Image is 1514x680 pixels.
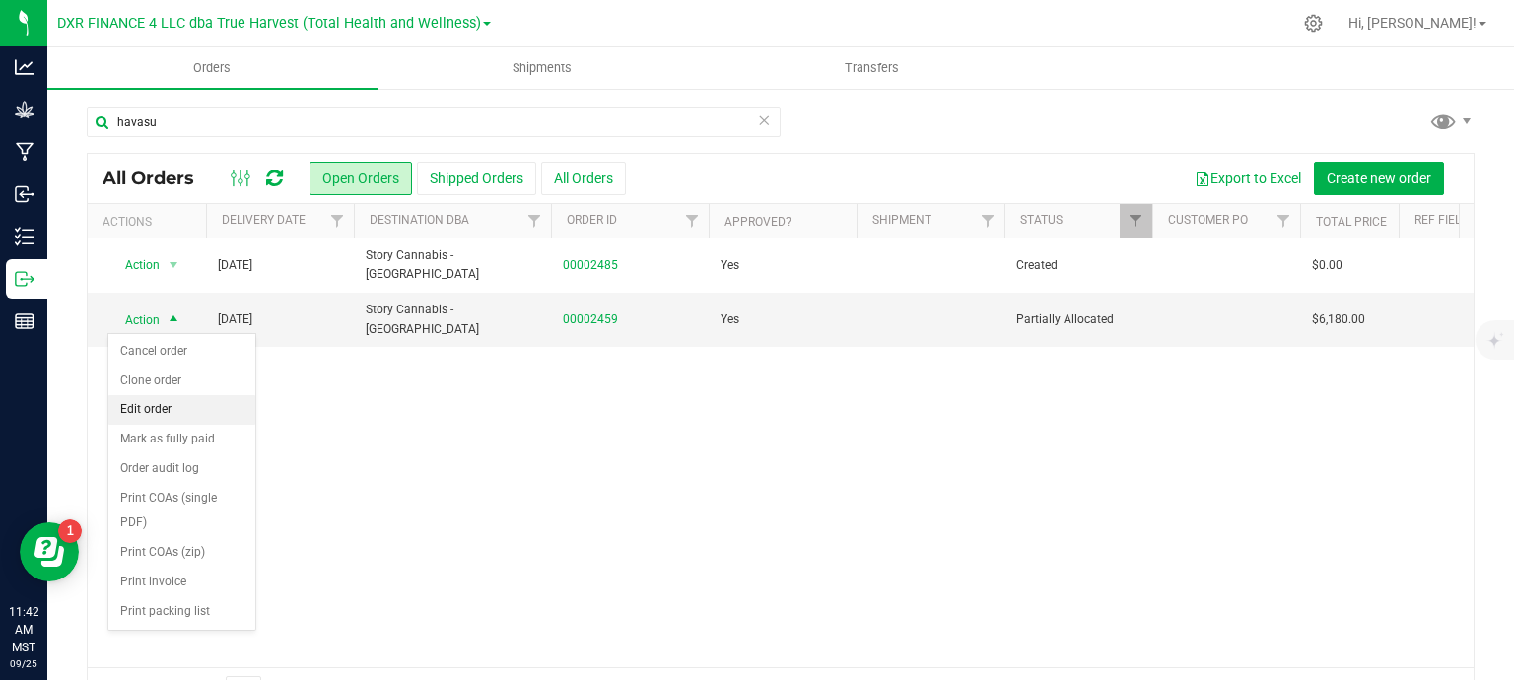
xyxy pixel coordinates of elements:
inline-svg: Grow [15,100,34,119]
button: Export to Excel [1182,162,1314,195]
a: Shipment [872,213,931,227]
p: 11:42 AM MST [9,603,38,656]
button: Create new order [1314,162,1444,195]
a: Filter [972,204,1004,238]
a: 00002485 [563,256,618,275]
inline-svg: Manufacturing [15,142,34,162]
li: Clone order [108,367,255,396]
li: Order audit log [108,454,255,484]
span: Action [107,251,161,279]
div: Actions [103,215,198,229]
span: Shipments [486,59,598,77]
span: Clear [757,107,771,133]
a: Status [1020,213,1063,227]
a: Filter [1268,204,1300,238]
li: Print COAs (single PDF) [108,484,255,538]
a: Filter [321,204,354,238]
inline-svg: Reports [15,311,34,331]
a: Order ID [567,213,617,227]
span: Action [107,306,161,334]
span: Yes [721,256,739,275]
span: All Orders [103,168,214,189]
span: Story Cannabis - [GEOGRAPHIC_DATA] [366,301,539,338]
a: Approved? [724,215,791,229]
li: Mark as fully paid [108,425,255,454]
span: DXR FINANCE 4 LLC dba True Harvest (Total Health and Wellness) [57,15,481,32]
a: Filter [676,204,709,238]
span: Story Cannabis - [GEOGRAPHIC_DATA] [366,246,539,284]
span: $6,180.00 [1312,310,1365,329]
a: Customer PO [1168,213,1248,227]
span: Create new order [1327,170,1431,186]
li: Print packing list [108,597,255,627]
inline-svg: Inventory [15,227,34,246]
button: All Orders [541,162,626,195]
li: Print invoice [108,568,255,597]
button: Shipped Orders [417,162,536,195]
p: 09/25 [9,656,38,671]
a: Delivery Date [222,213,306,227]
span: Orders [167,59,257,77]
span: [DATE] [218,310,252,329]
iframe: Resource center [20,522,79,581]
span: Yes [721,310,739,329]
div: Manage settings [1301,14,1326,33]
inline-svg: Inbound [15,184,34,204]
inline-svg: Analytics [15,57,34,77]
li: Edit order [108,395,255,425]
a: 00002459 [563,310,618,329]
span: select [162,251,186,279]
a: Filter [518,204,551,238]
a: Filter [1120,204,1152,238]
inline-svg: Outbound [15,269,34,289]
a: Ref Field 1 [1414,213,1479,227]
a: Shipments [378,47,708,89]
span: Created [1016,256,1140,275]
a: Transfers [708,47,1038,89]
span: Hi, [PERSON_NAME]! [1348,15,1477,31]
li: Print COAs (zip) [108,538,255,568]
span: Transfers [818,59,926,77]
span: $0.00 [1312,256,1342,275]
span: Partially Allocated [1016,310,1140,329]
input: Search Order ID, Destination, Customer PO... [87,107,781,137]
a: Orders [47,47,378,89]
span: [DATE] [218,256,252,275]
a: Destination DBA [370,213,469,227]
a: Total Price [1316,215,1387,229]
li: Cancel order [108,337,255,367]
iframe: Resource center unread badge [58,519,82,543]
span: select [162,306,186,334]
button: Open Orders [310,162,412,195]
